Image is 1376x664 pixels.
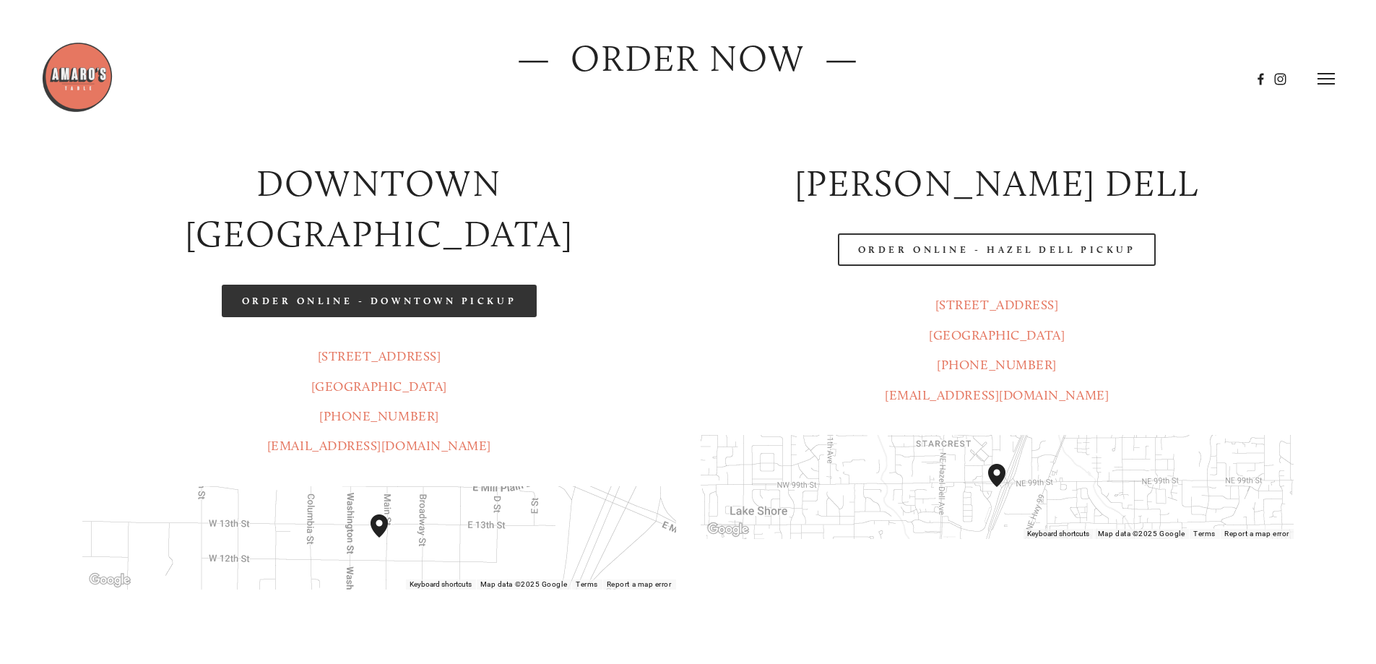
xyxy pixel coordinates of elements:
[480,580,567,588] span: Map data ©2025 Google
[704,520,752,539] a: Open this area in Google Maps (opens a new window)
[371,514,405,561] div: Amaro's Table 1220 Main Street vancouver, United States
[318,348,441,364] a: [STREET_ADDRESS]
[82,158,675,261] h2: Downtown [GEOGRAPHIC_DATA]
[41,41,113,113] img: Amaro's Table
[1224,530,1289,538] a: Report a map error
[704,520,752,539] img: Google
[311,379,447,394] a: [GEOGRAPHIC_DATA]
[319,408,439,424] a: [PHONE_NUMBER]
[1027,529,1089,539] button: Keyboard shortcuts
[607,580,672,588] a: Report a map error
[576,580,598,588] a: Terms
[838,233,1156,266] a: Order Online - Hazel Dell Pickup
[86,571,134,590] img: Google
[1098,530,1185,538] span: Map data ©2025 Google
[937,357,1057,373] a: [PHONE_NUMBER]
[935,297,1059,313] a: [STREET_ADDRESS]
[86,571,134,590] a: Open this area in Google Maps (opens a new window)
[929,327,1065,343] a: [GEOGRAPHIC_DATA]
[885,387,1109,403] a: [EMAIL_ADDRESS][DOMAIN_NAME]
[1193,530,1216,538] a: Terms
[410,579,472,590] button: Keyboard shortcuts
[701,158,1294,210] h2: [PERSON_NAME] DELL
[222,285,537,317] a: Order Online - Downtown pickup
[988,464,1023,510] div: Amaro's Table 816 Northeast 98th Circle Vancouver, WA, 98665, United States
[267,438,491,454] a: [EMAIL_ADDRESS][DOMAIN_NAME]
